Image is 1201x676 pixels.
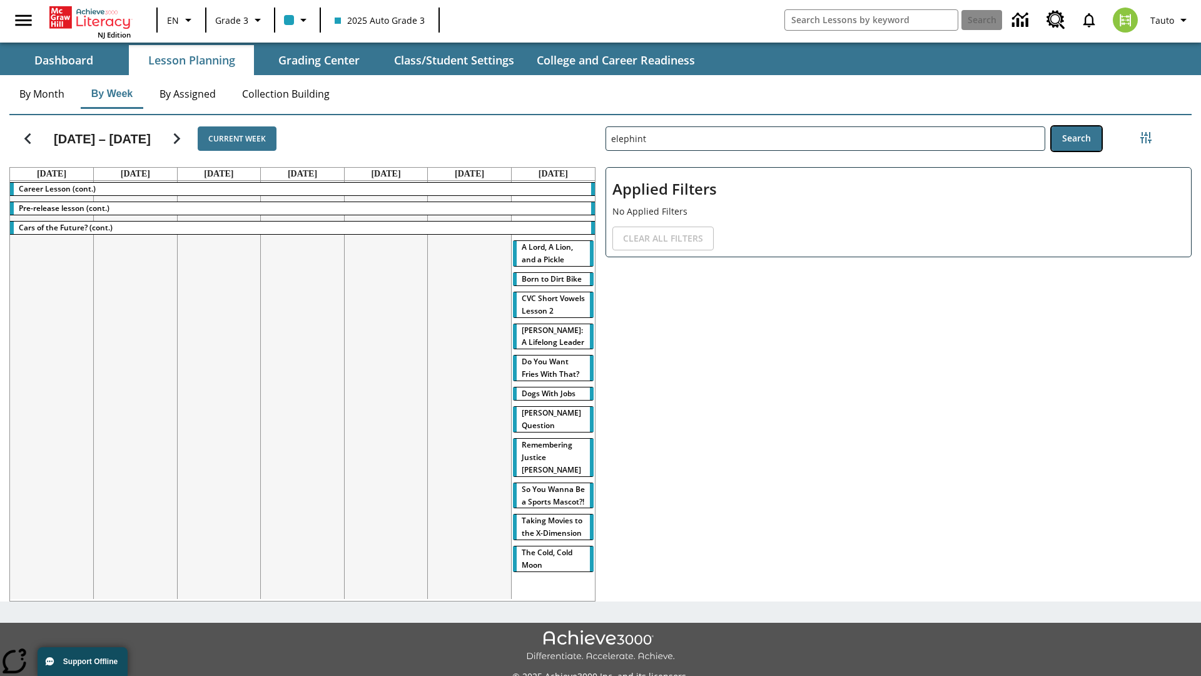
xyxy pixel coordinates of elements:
[335,14,425,27] span: 2025 Auto Grade 3
[279,9,316,31] button: Class color is light blue. Change class color
[149,79,226,109] button: By Assigned
[522,439,581,475] span: Remembering Justice O'Connor
[522,325,584,348] span: Dianne Feinstein: A Lifelong Leader
[513,546,594,571] div: The Cold, Cold Moon
[12,123,44,155] button: Previous
[522,388,575,399] span: Dogs With Jobs
[522,484,585,507] span: So You Wanna Be a Sports Mascot?!
[198,126,276,151] button: Current Week
[1005,3,1039,38] a: Data Center
[513,356,594,381] div: Do You Want Fries With That?
[19,203,109,213] span: Pre-release lesson (cont.)
[522,547,572,570] span: The Cold, Cold Moon
[452,168,487,180] a: August 23, 2025
[513,292,594,317] div: CVC Short Vowels Lesson 2
[513,483,594,508] div: So You Wanna Be a Sports Mascot?!
[210,9,270,31] button: Grade: Grade 3, Select a grade
[1145,9,1196,31] button: Profile/Settings
[9,79,74,109] button: By Month
[513,324,594,349] div: Dianne Feinstein: A Lifelong Leader
[1039,3,1073,37] a: Resource Center, Will open in new tab
[522,293,585,316] span: CVC Short Vowels Lesson 2
[1113,8,1138,33] img: avatar image
[10,183,595,195] div: Career Lesson (cont.)
[1052,126,1102,151] button: Search
[513,387,594,400] div: Dogs With Jobs
[612,205,1185,218] p: No Applied Filters
[1,45,126,75] button: Dashboard
[38,647,128,676] button: Support Offline
[513,241,594,266] div: A Lord, A Lion, and a Pickle
[215,14,248,27] span: Grade 3
[167,14,179,27] span: EN
[368,168,403,180] a: August 22, 2025
[513,273,594,285] div: Born to Dirt Bike
[513,407,594,432] div: Joplin's Question
[232,79,340,109] button: Collection Building
[1105,4,1145,36] button: Select a new avatar
[49,4,131,39] div: Home
[63,657,118,666] span: Support Offline
[536,168,570,180] a: August 24, 2025
[526,630,675,662] img: Achieve3000 Differentiate Accelerate Achieve
[285,168,320,180] a: August 21, 2025
[19,222,113,233] span: Cars of the Future? (cont.)
[19,183,96,194] span: Career Lesson (cont.)
[49,5,131,30] a: Home
[54,131,151,146] h2: [DATE] – [DATE]
[606,127,1045,150] input: Search Lessons By Keyword
[595,110,1192,602] div: Search
[10,202,595,215] div: Pre-release lesson (cont.)
[1073,4,1105,36] a: Notifications
[10,222,595,234] div: Cars of the Future? (cont.)
[606,167,1192,257] div: Applied Filters
[522,356,579,379] span: Do You Want Fries With That?
[34,168,69,180] a: August 18, 2025
[161,123,193,155] button: Next
[785,10,958,30] input: search field
[201,168,236,180] a: August 20, 2025
[384,45,524,75] button: Class/Student Settings
[118,168,153,180] a: August 19, 2025
[612,174,1185,205] h2: Applied Filters
[5,2,42,39] button: Open side menu
[513,439,594,476] div: Remembering Justice O'Connor
[522,515,582,538] span: Taking Movies to the X-Dimension
[81,79,143,109] button: By Week
[522,242,573,265] span: A Lord, A Lion, and a Pickle
[161,9,201,31] button: Language: EN, Select a language
[256,45,382,75] button: Grading Center
[522,274,582,284] span: Born to Dirt Bike
[98,30,131,39] span: NJ Edition
[1133,125,1158,150] button: Filters Side menu
[527,45,705,75] button: College and Career Readiness
[513,515,594,540] div: Taking Movies to the X-Dimension
[129,45,254,75] button: Lesson Planning
[1150,14,1174,27] span: Tauto
[522,407,581,431] span: Joplin's Question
